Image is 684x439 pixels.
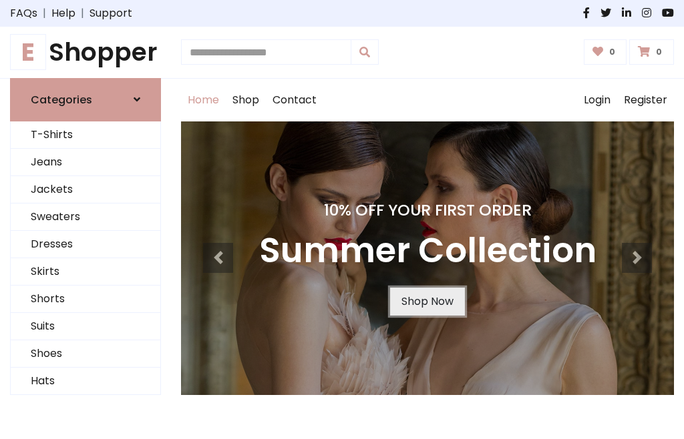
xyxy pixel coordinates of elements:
span: 0 [653,46,665,58]
a: Sweaters [11,203,160,231]
a: EShopper [10,37,161,67]
a: 0 [629,39,674,65]
a: FAQs [10,5,37,21]
a: Hats [11,368,160,395]
h3: Summer Collection [259,230,596,272]
span: | [37,5,51,21]
a: T-Shirts [11,121,160,149]
h4: 10% Off Your First Order [259,201,596,220]
a: Skirts [11,258,160,286]
a: Home [181,79,226,121]
a: Dresses [11,231,160,258]
a: Shoes [11,340,160,368]
a: Register [617,79,674,121]
a: Shorts [11,286,160,313]
span: E [10,34,46,70]
a: Suits [11,313,160,340]
span: 0 [606,46,619,58]
a: Shop [226,79,266,121]
a: Jeans [11,149,160,176]
a: Login [577,79,617,121]
a: 0 [584,39,627,65]
a: Categories [10,78,161,121]
a: Jackets [11,176,160,203]
a: Shop Now [390,288,465,316]
h6: Categories [31,93,92,106]
a: Support [90,5,132,21]
a: Help [51,5,75,21]
a: Contact [266,79,323,121]
h1: Shopper [10,37,161,67]
span: | [75,5,90,21]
